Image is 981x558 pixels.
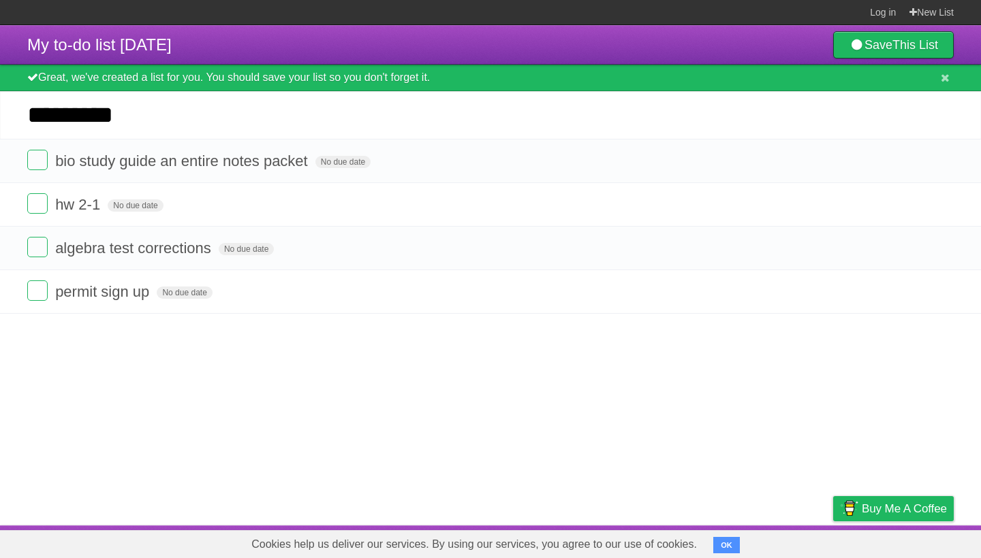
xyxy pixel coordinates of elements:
b: This List [892,38,938,52]
span: No due date [219,243,274,255]
img: Buy me a coffee [840,497,858,520]
label: Done [27,237,48,257]
span: No due date [157,286,212,299]
span: Cookies help us deliver our services. By using our services, you agree to our use of cookies. [238,531,711,558]
label: Done [27,193,48,214]
span: Buy me a coffee [862,497,947,521]
a: About [652,529,681,555]
span: permit sign up [55,283,153,300]
span: No due date [315,156,371,168]
span: No due date [108,199,163,212]
a: Developers [697,529,752,555]
span: bio study guide an entire notes packet [55,152,311,169]
button: OK [713,537,740,553]
span: My to-do list [DATE] [27,35,172,54]
a: SaveThis List [833,31,954,59]
a: Buy me a coffee [833,496,954,521]
a: Terms [769,529,799,555]
span: algebra test corrections [55,240,215,257]
label: Done [27,280,48,301]
a: Suggest a feature [868,529,954,555]
a: Privacy [815,529,851,555]
label: Done [27,150,48,170]
span: hw 2-1 [55,196,104,213]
